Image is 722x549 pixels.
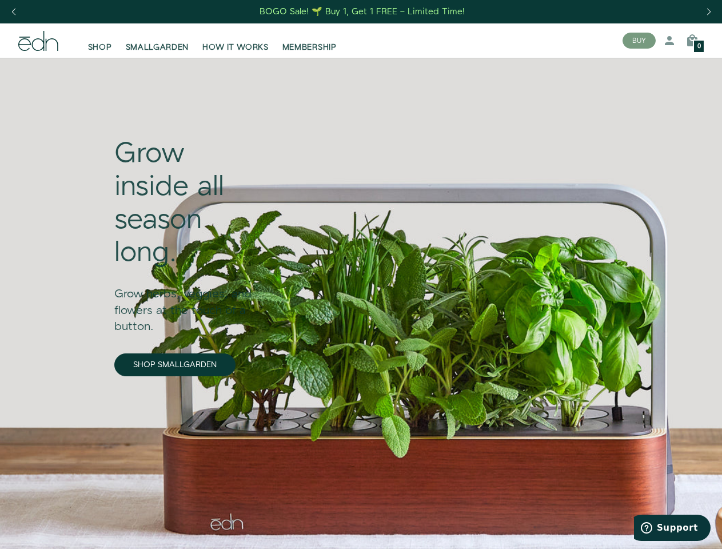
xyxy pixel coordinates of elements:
[258,3,466,21] a: BOGO Sale! 🌱 Buy 1, Get 1 FREE – Limited Time!
[282,42,337,53] span: MEMBERSHIP
[126,42,189,53] span: SMALLGARDEN
[119,28,196,53] a: SMALLGARDEN
[88,42,112,53] span: SHOP
[114,353,236,376] a: SHOP SMALLGARDEN
[697,43,701,50] span: 0
[114,270,264,335] div: Grow herbs, veggies, and flowers at the touch of a button.
[634,515,711,543] iframe: Opens a widget where you can find more information
[260,6,465,18] div: BOGO Sale! 🌱 Buy 1, Get 1 FREE – Limited Time!
[114,138,264,269] div: Grow inside all season long.
[276,28,344,53] a: MEMBERSHIP
[81,28,119,53] a: SHOP
[196,28,275,53] a: HOW IT WORKS
[202,42,268,53] span: HOW IT WORKS
[623,33,656,49] button: BUY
